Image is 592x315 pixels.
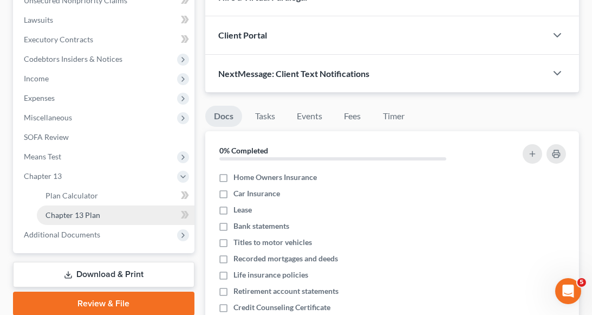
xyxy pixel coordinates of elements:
span: Car Insurance [233,188,280,199]
span: Life insurance policies [233,269,308,280]
strong: 0% Completed [219,146,268,155]
span: Additional Documents [24,230,100,239]
span: 5 [577,278,586,287]
iframe: Intercom live chat [555,278,581,304]
span: Credit Counseling Certificate [233,302,330,313]
a: Plan Calculator [37,186,194,205]
span: Lawsuits [24,15,53,24]
a: Fees [335,106,370,127]
span: SOFA Review [24,132,69,142]
span: Expenses [24,93,55,102]
span: Home Owners Insurance [233,172,317,183]
span: Miscellaneous [24,113,72,122]
span: Titles to motor vehicles [233,237,312,248]
span: Chapter 13 Plan [45,210,100,220]
span: Retirement account statements [233,286,339,297]
a: Lawsuits [15,10,194,30]
span: Lease [233,204,252,215]
a: Docs [205,106,242,127]
a: Events [288,106,331,127]
span: Plan Calculator [45,191,98,200]
span: NextMessage: Client Text Notifications [218,68,369,79]
span: Executory Contracts [24,35,93,44]
span: Client Portal [218,30,267,40]
span: Bank statements [233,221,289,232]
span: Recorded mortgages and deeds [233,253,338,264]
a: Tasks [246,106,284,127]
span: Chapter 13 [24,171,62,181]
span: Means Test [24,152,61,161]
a: SOFA Review [15,127,194,147]
a: Chapter 13 Plan [37,205,194,225]
span: Codebtors Insiders & Notices [24,54,122,63]
a: Timer [374,106,413,127]
span: Income [24,74,49,83]
a: Executory Contracts [15,30,194,49]
a: Download & Print [13,262,194,287]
